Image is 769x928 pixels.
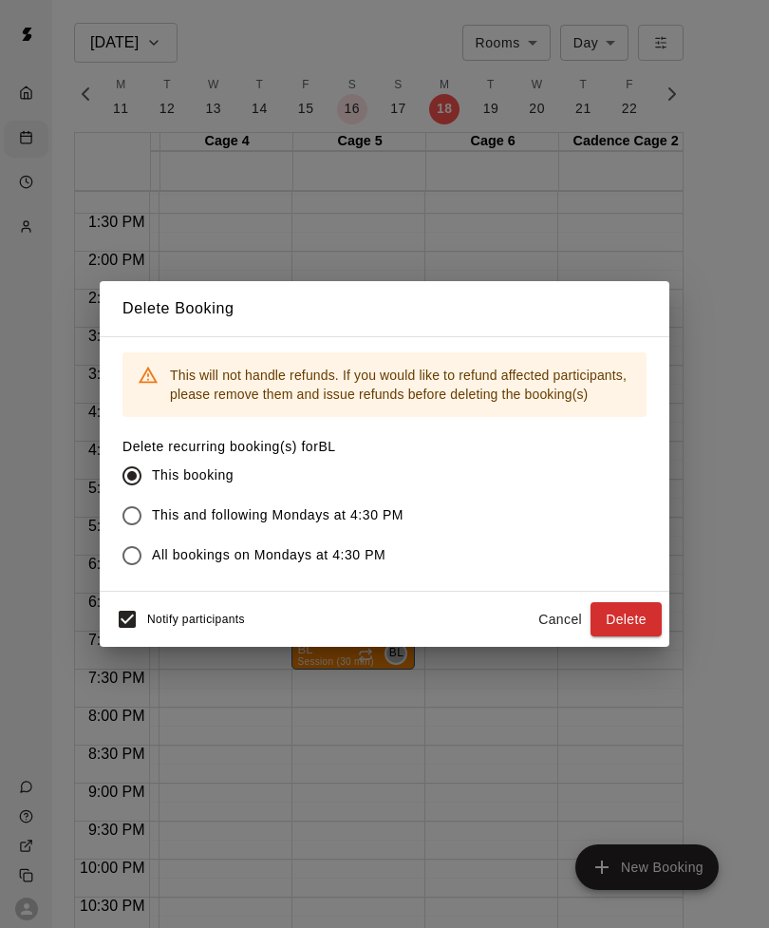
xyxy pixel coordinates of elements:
[100,281,669,336] h2: Delete Booking
[591,602,662,637] button: Delete
[530,602,591,637] button: Cancel
[122,437,419,456] label: Delete recurring booking(s) for BL
[170,358,631,411] div: This will not handle refunds. If you would like to refund affected participants, please remove th...
[147,613,245,626] span: Notify participants
[152,465,234,485] span: This booking
[152,505,403,525] span: This and following Mondays at 4:30 PM
[152,545,385,565] span: All bookings on Mondays at 4:30 PM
